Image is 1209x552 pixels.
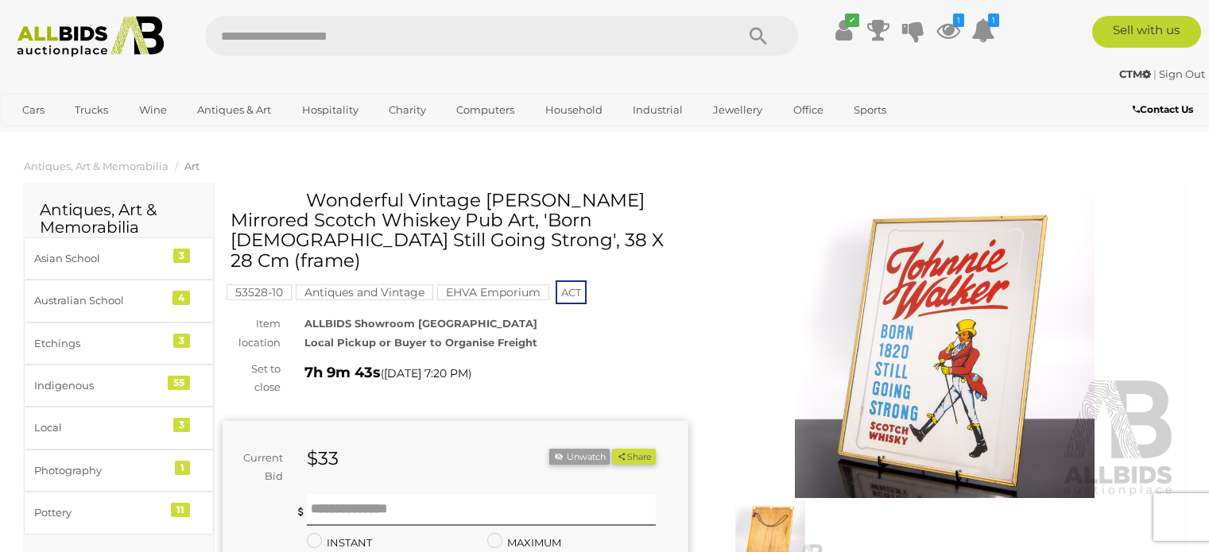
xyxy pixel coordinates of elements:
[843,97,897,123] a: Sports
[304,336,537,349] strong: Local Pickup or Buyer to Organise Freight
[184,160,200,172] a: Art
[34,504,165,522] div: Pottery
[173,334,190,348] div: 3
[556,280,587,304] span: ACT
[1159,68,1205,80] a: Sign Out
[549,449,610,465] li: Unwatch this item
[24,492,214,534] a: Pottery 11
[12,97,55,123] a: Cars
[304,317,537,330] strong: ALLBIDS Showroom [GEOGRAPHIC_DATA]
[712,199,1178,498] img: Wonderful Vintage Johnnie Walker Mirrored Scotch Whiskey Pub Art, 'Born 1820 Still Going Strong',...
[446,97,525,123] a: Computers
[129,97,177,123] a: Wine
[296,284,433,300] mark: Antiques and Vintage
[24,322,214,365] a: Etchings 3
[34,461,165,480] div: Photography
[211,315,293,352] div: Item location
[64,97,118,123] a: Trucks
[378,97,436,123] a: Charity
[292,97,369,123] a: Hospitality
[381,367,471,380] span: ( )
[831,16,855,44] a: ✔
[34,291,165,310] div: Australian School
[1133,101,1197,118] a: Contact Us
[437,286,549,299] a: EHVA Emporium
[304,364,381,381] strong: 7h 9m 43s
[12,123,145,149] a: [GEOGRAPHIC_DATA]
[1119,68,1153,80] a: CTM
[223,449,295,486] div: Current Bid
[612,449,656,465] button: Share
[172,291,190,305] div: 4
[34,376,165,395] div: Indigenous
[171,503,190,517] div: 11
[535,97,613,123] a: Household
[549,449,610,465] button: Unwatch
[971,16,995,44] a: 1
[307,447,339,469] strong: $33
[1133,103,1193,115] b: Contact Us
[34,419,165,437] div: Local
[1119,68,1151,80] strong: CTM
[719,16,798,56] button: Search
[384,366,468,380] span: [DATE] 7:20 PM
[703,97,773,123] a: Jewellery
[173,418,190,432] div: 3
[24,237,214,280] a: Asian School 3
[9,16,172,57] img: Allbids.com.au
[40,201,198,236] h2: Antiques, Art & Memorabilia
[437,284,549,300] mark: EHVA Emporium
[231,191,684,271] h1: Wonderful Vintage [PERSON_NAME] Mirrored Scotch Whiskey Pub Art, 'Born [DEMOGRAPHIC_DATA] Still G...
[187,97,281,123] a: Antiques & Art
[988,14,999,27] i: 1
[24,280,214,322] a: Australian School 4
[211,360,293,397] div: Set to close
[845,14,859,27] i: ✔
[34,249,165,268] div: Asian School
[227,286,292,299] a: 53528-10
[953,14,964,27] i: 1
[173,249,190,263] div: 3
[307,534,372,552] label: INSTANT
[487,534,561,552] label: MAXIMUM
[783,97,834,123] a: Office
[227,284,292,300] mark: 53528-10
[24,365,214,407] a: Indigenous 55
[175,461,190,475] div: 1
[1153,68,1157,80] span: |
[296,286,433,299] a: Antiques and Vintage
[622,97,693,123] a: Industrial
[24,450,214,492] a: Photography 1
[936,16,960,44] a: 1
[34,334,165,353] div: Etchings
[24,160,169,172] a: Antiques, Art & Memorabilia
[1092,16,1201,48] a: Sell with us
[24,407,214,449] a: Local 3
[168,376,190,390] div: 55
